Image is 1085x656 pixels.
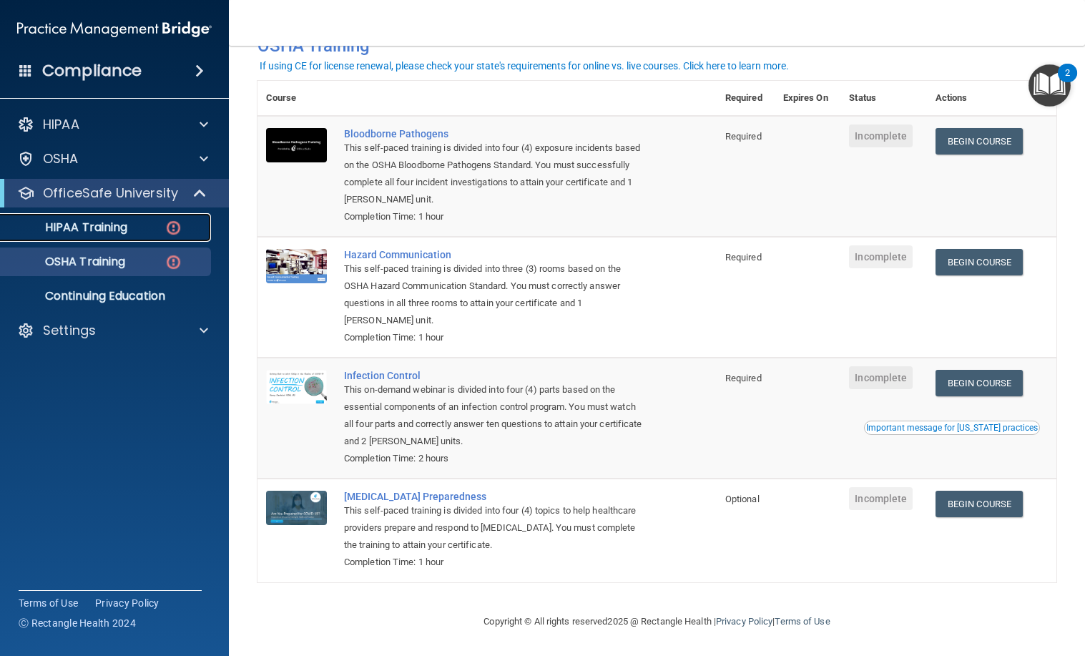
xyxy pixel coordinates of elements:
[936,491,1023,517] a: Begin Course
[344,381,645,450] div: This on-demand webinar is divided into four (4) parts based on the essential components of an inf...
[1028,64,1071,107] button: Open Resource Center, 2 new notifications
[17,150,208,167] a: OSHA
[17,116,208,133] a: HIPAA
[43,185,178,202] p: OfficeSafe University
[165,219,182,237] img: danger-circle.6113f641.png
[344,208,645,225] div: Completion Time: 1 hour
[95,596,159,610] a: Privacy Policy
[43,150,79,167] p: OSHA
[396,599,918,645] div: Copyright © All rights reserved 2025 @ Rectangle Health | |
[260,61,789,71] div: If using CE for license renewal, please check your state's requirements for online vs. live cours...
[257,59,791,73] button: If using CE for license renewal, please check your state's requirements for online vs. live cours...
[775,81,841,116] th: Expires On
[344,491,645,502] a: [MEDICAL_DATA] Preparedness
[775,616,830,627] a: Terms of Use
[344,329,645,346] div: Completion Time: 1 hour
[9,289,205,303] p: Continuing Education
[344,128,645,139] a: Bloodborne Pathogens
[43,322,96,339] p: Settings
[344,370,645,381] a: Infection Control
[257,36,1056,56] h4: OSHA Training
[725,494,760,504] span: Optional
[19,596,78,610] a: Terms of Use
[43,116,79,133] p: HIPAA
[344,502,645,554] div: This self-paced training is divided into four (4) topics to help healthcare providers prepare and...
[725,131,762,142] span: Required
[9,255,125,269] p: OSHA Training
[864,421,1040,435] button: Read this if you are a dental practitioner in the state of CA
[936,370,1023,396] a: Begin Course
[344,249,645,260] a: Hazard Communication
[725,252,762,263] span: Required
[257,81,335,116] th: Course
[866,424,1038,432] div: Important message for [US_STATE] practices
[936,128,1023,155] a: Begin Course
[717,81,775,116] th: Required
[344,450,645,467] div: Completion Time: 2 hours
[17,322,208,339] a: Settings
[165,253,182,271] img: danger-circle.6113f641.png
[17,15,212,44] img: PMB logo
[17,185,207,202] a: OfficeSafe University
[927,81,1056,116] th: Actions
[344,139,645,208] div: This self-paced training is divided into four (4) exposure incidents based on the OSHA Bloodborne...
[344,554,645,571] div: Completion Time: 1 hour
[936,249,1023,275] a: Begin Course
[42,61,142,81] h4: Compliance
[716,616,772,627] a: Privacy Policy
[19,616,136,630] span: Ⓒ Rectangle Health 2024
[840,81,926,116] th: Status
[849,487,913,510] span: Incomplete
[838,554,1068,612] iframe: Drift Widget Chat Controller
[1065,73,1070,92] div: 2
[849,124,913,147] span: Incomplete
[849,366,913,389] span: Incomplete
[849,245,913,268] span: Incomplete
[9,220,127,235] p: HIPAA Training
[725,373,762,383] span: Required
[344,260,645,329] div: This self-paced training is divided into three (3) rooms based on the OSHA Hazard Communication S...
